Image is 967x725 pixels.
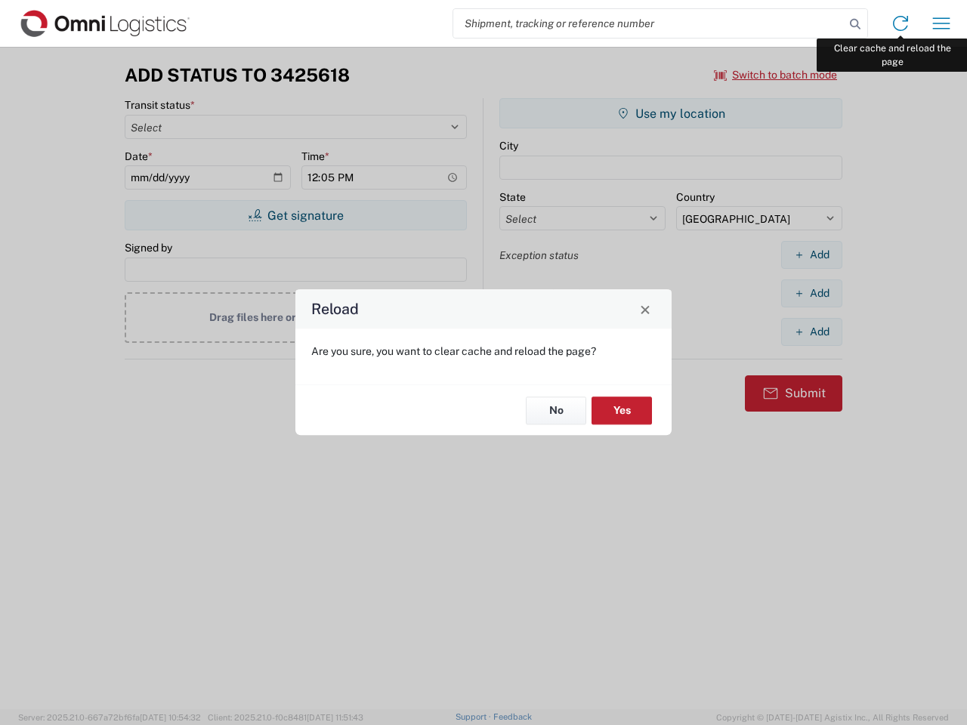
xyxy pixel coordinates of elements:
button: No [526,396,586,424]
p: Are you sure, you want to clear cache and reload the page? [311,344,656,358]
input: Shipment, tracking or reference number [453,9,845,38]
button: Close [635,298,656,319]
h4: Reload [311,298,359,320]
button: Yes [592,396,652,424]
